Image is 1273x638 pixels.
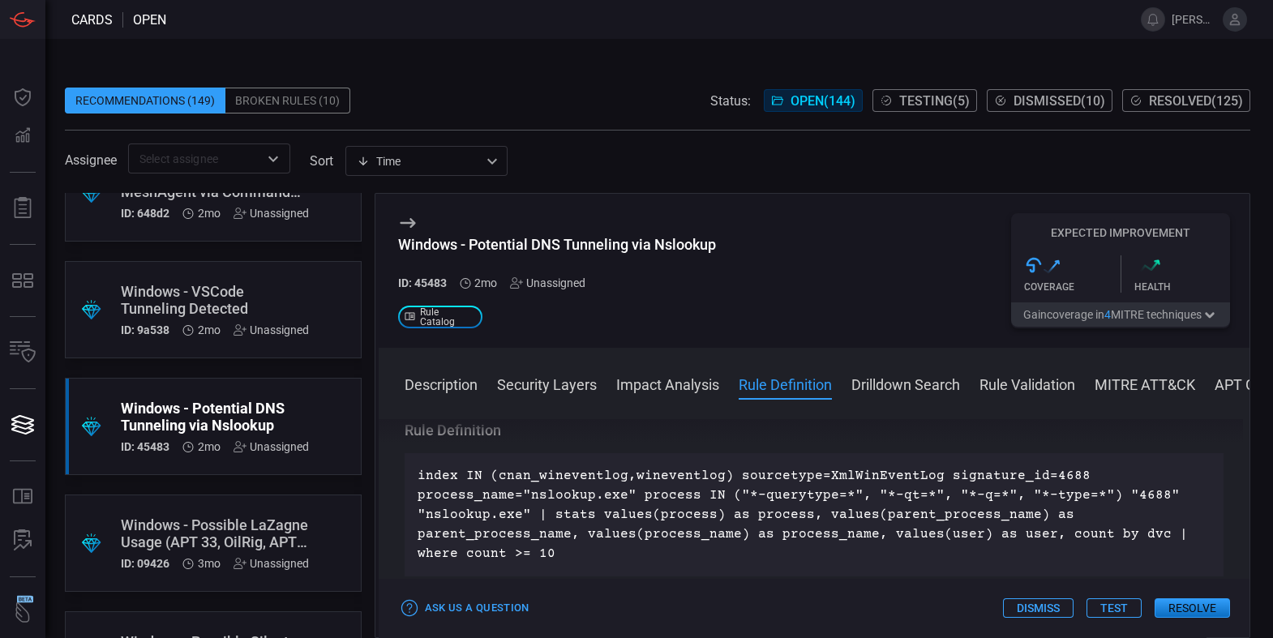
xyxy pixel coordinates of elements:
span: Assignee [65,152,117,168]
button: Resolved(125) [1122,89,1250,112]
button: Drilldown Search [851,374,960,393]
button: Security Layers [497,374,597,393]
div: Unassigned [234,557,309,570]
button: Impact Analysis [616,374,719,393]
button: Testing(5) [872,89,977,112]
div: Windows - Possible LaZagne Usage (APT 33, OilRig, APT 3, MuddyWater) [121,516,309,550]
button: Inventory [3,333,42,372]
span: 4 [1104,308,1111,321]
span: Rule Catalog [420,307,475,327]
span: Testing ( 5 ) [899,93,970,109]
div: Time [357,153,482,169]
button: Open(144) [764,89,863,112]
button: MITRE ATT&CK [1095,374,1195,393]
button: MITRE - Detection Posture [3,261,42,300]
h5: ID: 648d2 [121,207,169,220]
span: [PERSON_NAME].[PERSON_NAME] [1172,13,1216,26]
h5: ID: 45483 [121,440,169,453]
span: Jul 23, 2025 6:46 AM [198,440,221,453]
span: Jul 23, 2025 6:46 AM [198,207,221,220]
h5: ID: 45483 [398,276,447,289]
button: Cards [3,405,42,444]
label: sort [310,153,333,169]
button: Resolve [1155,598,1230,618]
span: open [133,12,166,28]
span: Open ( 144 ) [791,93,855,109]
div: Coverage [1024,281,1121,293]
span: Dismissed ( 10 ) [1014,93,1105,109]
button: Wingman [3,593,42,632]
button: Reports [3,189,42,228]
button: Dashboard [3,78,42,117]
button: Detections [3,117,42,156]
div: Recommendations (149) [65,88,225,113]
button: Description [405,374,478,393]
div: Unassigned [510,276,585,289]
h5: ID: 09426 [121,557,169,570]
button: Open [262,148,285,170]
div: Unassigned [234,440,309,453]
div: Unassigned [234,207,309,220]
button: Rule Catalog [3,477,42,516]
input: Select assignee [133,148,259,169]
button: Rule Definition [739,374,832,393]
button: Dismiss [1003,598,1074,618]
button: Ask Us a Question [398,596,534,621]
p: index IN (cnan_wineventlog,wineventlog) sourcetype=XmlWinEventLog signature_id=4688 process_name=... [418,466,1211,563]
button: Rule Validation [979,374,1075,393]
div: Broken Rules (10) [225,88,350,113]
button: Test [1087,598,1142,618]
span: Resolved ( 125 ) [1149,93,1243,109]
button: Dismissed(10) [987,89,1112,112]
h5: ID: 9a538 [121,323,169,336]
button: ALERT ANALYSIS [3,521,42,560]
span: Status: [710,93,751,109]
span: Jul 23, 2025 6:46 AM [474,276,497,289]
div: Unassigned [234,323,309,336]
div: Windows - Potential DNS Tunneling via Nslookup [398,236,716,253]
div: Windows - VSCode Tunneling Detected [121,283,309,317]
button: Gaincoverage in4MITRE techniques [1011,302,1230,327]
span: Jul 06, 2025 6:01 AM [198,557,221,570]
span: Jul 23, 2025 6:46 AM [198,323,221,336]
span: Cards [71,12,113,28]
div: Windows - Potential DNS Tunneling via Nslookup [121,400,309,434]
h5: Expected Improvement [1011,226,1230,239]
div: Health [1134,281,1231,293]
